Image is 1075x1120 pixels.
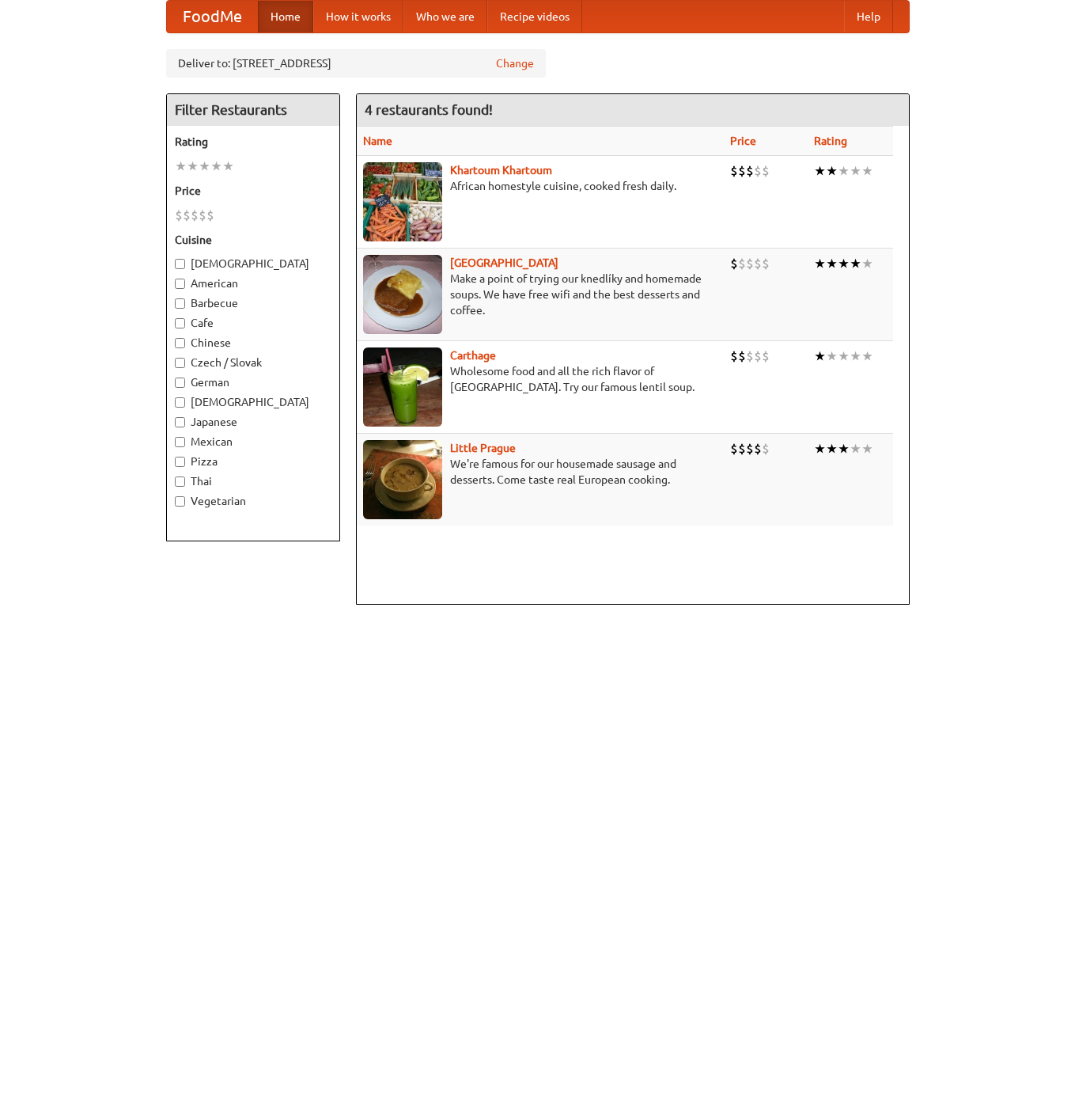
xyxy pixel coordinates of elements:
[363,271,717,318] p: Make a point of trying our knedlíky and homemade soups. We have free wifi and the best desserts a...
[363,255,442,334] img: czechpoint.jpg
[363,363,717,395] p: Wholesome food and all the rich flavor of [GEOGRAPHIC_DATA]. Try our famous lentil soup.
[175,335,331,351] label: Chinese
[762,347,770,365] li: $
[861,347,873,365] li: ★
[730,347,738,365] li: $
[175,256,331,271] label: [DEMOGRAPHIC_DATA]
[746,162,754,180] li: $
[450,349,496,362] a: Carthage
[206,207,214,224] li: $
[175,454,331,469] label: Pizza
[844,1,893,32] a: Help
[222,158,234,175] li: ★
[730,255,738,272] li: $
[754,347,762,365] li: $
[762,162,770,180] li: $
[363,178,717,194] p: African homestyle cuisine, cooked fresh daily.
[365,102,493,117] ng-pluralize: 4 restaurants found!
[175,434,331,450] label: Mexican
[210,158,222,175] li: ★
[450,256,558,269] a: [GEOGRAPHIC_DATA]
[746,440,754,457] li: $
[167,94,339,126] h4: Filter Restaurants
[838,440,850,457] li: ★
[814,162,826,180] li: ★
[175,417,185,427] input: Japanese
[175,259,185,269] input: [DEMOGRAPHIC_DATA]
[363,440,442,519] img: littleprague.jpg
[175,275,331,291] label: American
[175,496,185,507] input: Vegetarian
[175,279,185,289] input: American
[175,457,185,467] input: Pizza
[838,347,850,365] li: ★
[175,318,185,328] input: Cafe
[183,207,191,224] li: $
[363,347,442,427] img: carthage.jpg
[313,1,403,32] a: How it works
[199,158,210,175] li: ★
[175,315,331,331] label: Cafe
[738,440,746,457] li: $
[175,493,331,509] label: Vegetarian
[450,442,516,454] a: Little Prague
[826,440,838,457] li: ★
[754,255,762,272] li: $
[175,298,185,309] input: Barbecue
[754,162,762,180] li: $
[175,134,331,150] h5: Rating
[838,255,850,272] li: ★
[814,347,826,365] li: ★
[175,476,185,487] input: Thai
[746,347,754,365] li: $
[175,295,331,311] label: Barbecue
[861,162,873,180] li: ★
[746,255,754,272] li: $
[191,207,199,224] li: $
[850,255,861,272] li: ★
[175,378,185,388] input: German
[403,1,487,32] a: Who we are
[738,255,746,272] li: $
[861,255,873,272] li: ★
[199,207,206,224] li: $
[175,414,331,430] label: Japanese
[850,440,861,457] li: ★
[167,1,258,32] a: FoodMe
[166,49,546,78] div: Deliver to: [STREET_ADDRESS]
[814,440,826,457] li: ★
[363,135,392,147] a: Name
[826,255,838,272] li: ★
[826,162,838,180] li: ★
[175,183,331,199] h5: Price
[838,162,850,180] li: ★
[487,1,582,32] a: Recipe videos
[363,162,442,241] img: khartoum.jpg
[175,158,187,175] li: ★
[175,473,331,489] label: Thai
[496,55,534,71] a: Change
[814,255,826,272] li: ★
[187,158,199,175] li: ★
[175,355,331,370] label: Czech / Slovak
[258,1,313,32] a: Home
[738,162,746,180] li: $
[175,374,331,390] label: German
[450,164,552,177] a: Khartoum Khartoum
[175,207,183,224] li: $
[175,394,331,410] label: [DEMOGRAPHIC_DATA]
[861,440,873,457] li: ★
[850,162,861,180] li: ★
[175,232,331,248] h5: Cuisine
[175,437,185,447] input: Mexican
[850,347,861,365] li: ★
[363,456,717,488] p: We're famous for our housemade sausage and desserts. Come taste real European cooking.
[738,347,746,365] li: $
[175,397,185,408] input: [DEMOGRAPHIC_DATA]
[730,135,756,147] a: Price
[175,358,185,368] input: Czech / Slovak
[826,347,838,365] li: ★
